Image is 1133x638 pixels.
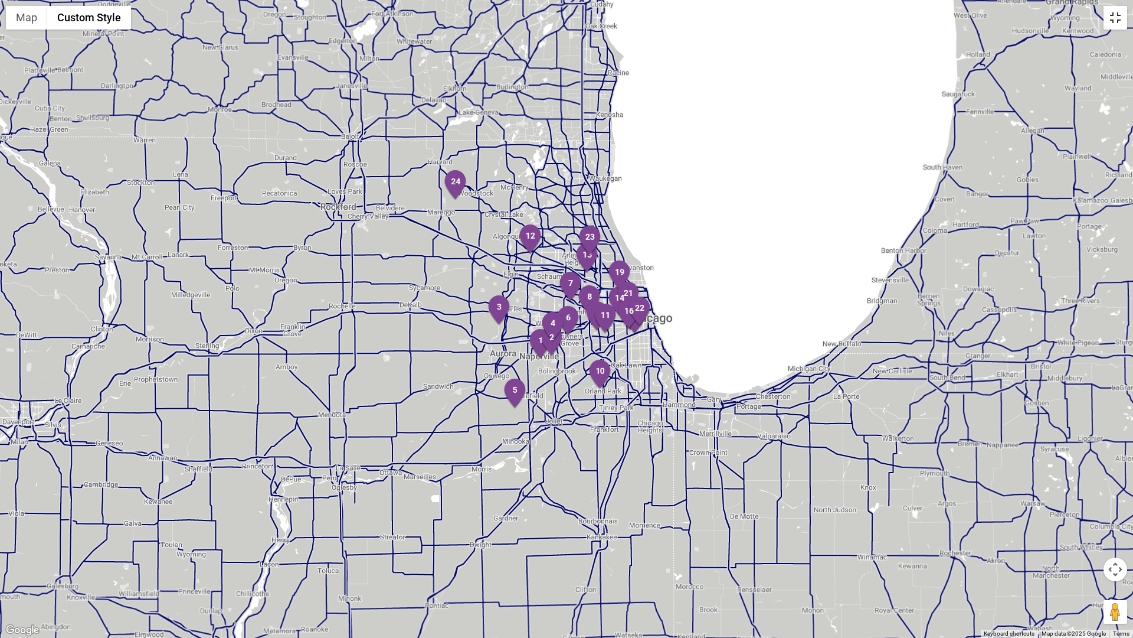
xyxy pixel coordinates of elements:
[617,299,641,331] div: 16
[607,286,632,318] div: 14
[607,260,632,292] div: 19
[627,296,652,328] div: 22
[503,378,528,410] div: 5
[616,281,641,313] div: 21
[575,243,600,275] div: 13
[556,305,581,337] div: 6
[578,225,602,257] div: 23
[539,325,564,357] div: 2
[593,303,618,335] div: 11
[528,328,553,360] div: 1
[541,311,565,343] div: 4
[588,359,613,391] div: 10
[518,224,543,256] div: 12
[558,271,583,303] div: 7
[577,285,602,317] div: 8
[585,301,610,333] div: 9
